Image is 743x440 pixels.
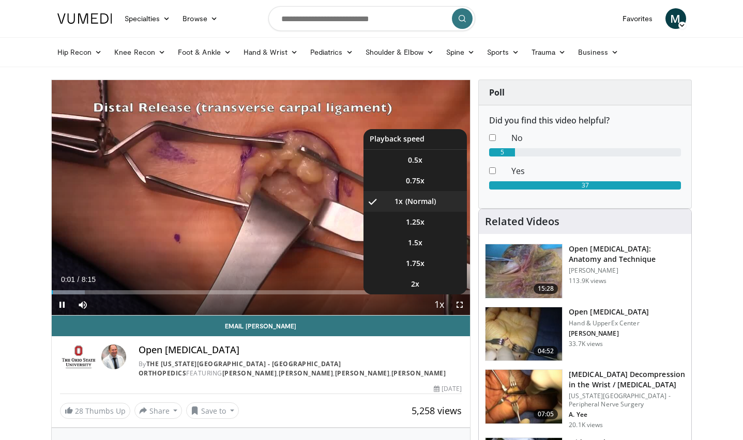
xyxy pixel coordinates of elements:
span: 0.5x [408,155,422,165]
button: Playback Rate [429,294,449,315]
a: Business [572,42,625,62]
video-js: Video Player [52,80,471,316]
a: Browse [176,8,224,29]
a: 07:05 [MEDICAL_DATA] Decompression in the Wrist / [MEDICAL_DATA] [US_STATE][GEOGRAPHIC_DATA] - Pe... [485,369,685,429]
span: / [78,275,80,284]
img: Bindra_-_open_carpal_tunnel_2.png.150x105_q85_crop-smart_upscale.jpg [486,244,562,298]
img: The Ohio State University - Wexner Medical Center Orthopedics [60,344,97,369]
a: [PERSON_NAME] [335,369,390,378]
strong: Poll [489,87,505,98]
h3: Open [MEDICAL_DATA]: Anatomy and Technique [569,244,685,264]
a: Pediatrics [304,42,359,62]
a: Specialties [118,8,177,29]
span: 8:15 [82,275,96,284]
a: Email [PERSON_NAME] [52,316,471,336]
img: 54315_0000_3.png.150x105_q85_crop-smart_upscale.jpg [486,307,562,361]
h3: [MEDICAL_DATA] Decompression in the Wrist / [MEDICAL_DATA] [569,369,685,390]
span: 15:28 [534,284,558,294]
a: 04:52 Open [MEDICAL_DATA] Hand & UpperEx Center [PERSON_NAME] 33.7K views [485,307,685,362]
p: Hand & UpperEx Center [569,319,649,327]
a: Foot & Ankle [172,42,237,62]
span: 1.5x [408,238,422,248]
p: 33.7K views [569,340,603,348]
a: Sports [481,42,525,62]
p: 113.9K views [569,277,606,285]
div: 37 [489,181,681,190]
span: 1.75x [406,258,424,269]
a: [PERSON_NAME] [279,369,333,378]
p: [PERSON_NAME] [569,266,685,275]
div: By FEATURING , , , [139,359,462,378]
span: 1x [395,196,403,207]
a: Knee Recon [108,42,172,62]
img: Avatar [101,344,126,369]
span: 0:01 [61,275,75,284]
a: 28 Thumbs Up [60,403,130,419]
span: 2x [411,279,419,289]
button: Save to [186,402,239,419]
input: Search topics, interventions [268,6,475,31]
img: VuMedi Logo [57,13,112,24]
img: 80b671cc-e6c2-4c30-b4fd-e019560497a8.150x105_q85_crop-smart_upscale.jpg [486,370,562,423]
p: [US_STATE][GEOGRAPHIC_DATA] - Peripheral Nerve Surgery [569,392,685,408]
div: 5 [489,148,515,156]
h4: Open [MEDICAL_DATA] [139,344,462,356]
div: [DATE] [434,384,462,394]
p: A. Yee [569,411,685,419]
a: 15:28 Open [MEDICAL_DATA]: Anatomy and Technique [PERSON_NAME] 113.9K views [485,244,685,298]
span: 07:05 [534,409,558,419]
p: 20.1K views [569,421,603,429]
span: 28 [75,406,83,416]
dd: No [504,132,689,144]
a: Shoulder & Elbow [359,42,440,62]
button: Share [134,402,183,419]
a: [PERSON_NAME] [391,369,446,378]
span: 0.75x [406,176,424,186]
a: Favorites [616,8,659,29]
a: Trauma [525,42,572,62]
button: Mute [72,294,93,315]
a: M [665,8,686,29]
h3: Open [MEDICAL_DATA] [569,307,649,317]
h4: Related Videos [485,215,559,228]
dd: Yes [504,165,689,177]
span: 1.25x [406,217,424,227]
p: [PERSON_NAME] [569,329,649,338]
a: Hip Recon [51,42,109,62]
a: The [US_STATE][GEOGRAPHIC_DATA] - [GEOGRAPHIC_DATA] Orthopedics [139,359,341,378]
h6: Did you find this video helpful? [489,116,681,125]
button: Fullscreen [449,294,470,315]
button: Pause [52,294,72,315]
span: 04:52 [534,346,558,356]
a: Hand & Wrist [237,42,304,62]
span: 5,258 views [412,404,462,417]
a: Spine [440,42,481,62]
div: Progress Bar [52,290,471,294]
a: [PERSON_NAME] [222,369,277,378]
